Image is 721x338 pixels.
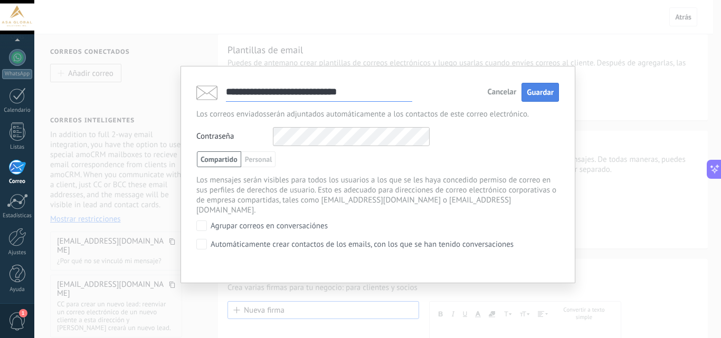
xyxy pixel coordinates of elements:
div: Calendario [2,107,33,114]
button: Cancelar [487,89,516,96]
div: Listas [2,144,33,151]
div: Contraseña [196,127,273,146]
span: 1 [19,309,27,317]
div: Estadísticas [2,213,33,219]
div: Ayuda [2,286,33,293]
div: Los correos enviados serán adjuntados automáticamente a los contactos de este correo electrónico. [196,109,559,119]
span: Guardar [527,88,554,98]
div: WhatsApp [2,69,32,79]
div: Automáticamente crear contactos de los emails, con los que se han tenido conversaciones [211,240,514,249]
span: Compartido [197,151,241,167]
button: Guardar [521,83,559,102]
span: Personal [241,151,276,167]
div: Los mensajes serán visibles para todos los usuarios a los que se les haya concedido permiso de co... [196,175,559,215]
div: Correo [2,178,33,185]
div: Ajustes [2,249,33,256]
